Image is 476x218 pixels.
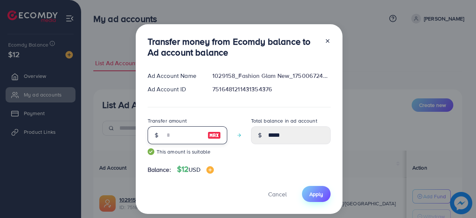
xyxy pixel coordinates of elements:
img: image [208,131,221,140]
span: Balance: [148,165,171,174]
label: Transfer amount [148,117,187,124]
img: guide [148,148,154,155]
h3: Transfer money from Ecomdy balance to Ad account balance [148,36,319,58]
small: This amount is suitable [148,148,227,155]
div: 1029158_Fashion Glam New_1750067246612 [206,72,336,80]
div: 7516481211431354376 [206,85,336,94]
div: Ad Account ID [142,85,207,94]
h4: $12 [177,165,214,174]
label: Total balance in ad account [251,117,317,124]
img: image [206,166,214,174]
span: Apply [309,190,323,198]
button: Cancel [259,186,296,202]
span: Cancel [268,190,287,198]
span: USD [189,165,200,174]
button: Apply [302,186,331,202]
div: Ad Account Name [142,72,207,80]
